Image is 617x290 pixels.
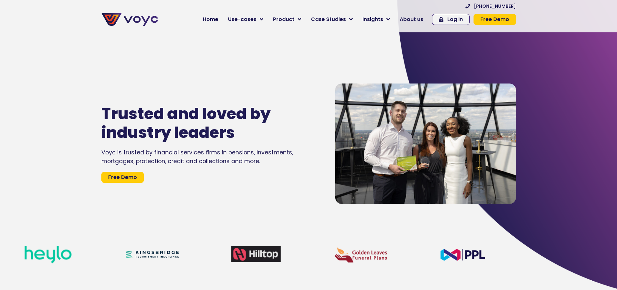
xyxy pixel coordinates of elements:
[203,16,218,23] span: Home
[480,17,509,22] span: Free Demo
[465,4,516,8] a: [PHONE_NUMBER]
[306,13,358,26] a: Case Studies
[273,16,294,23] span: Product
[362,16,383,23] span: Insights
[311,16,346,23] span: Case Studies
[101,13,158,26] img: voyc-full-logo
[358,13,395,26] a: Insights
[400,16,423,23] span: About us
[101,172,144,183] a: Free Demo
[474,14,516,25] a: Free Demo
[101,148,316,165] div: Voyc is trusted by financial services firms in pensions, investments, mortgages, protection, cred...
[447,17,463,22] span: Log In
[108,175,137,180] span: Free Demo
[198,13,223,26] a: Home
[223,13,268,26] a: Use-cases
[474,4,516,8] span: [PHONE_NUMBER]
[268,13,306,26] a: Product
[101,105,296,142] h1: Trusted and loved by industry leaders
[228,16,257,23] span: Use-cases
[432,14,470,25] a: Log In
[395,13,428,26] a: About us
